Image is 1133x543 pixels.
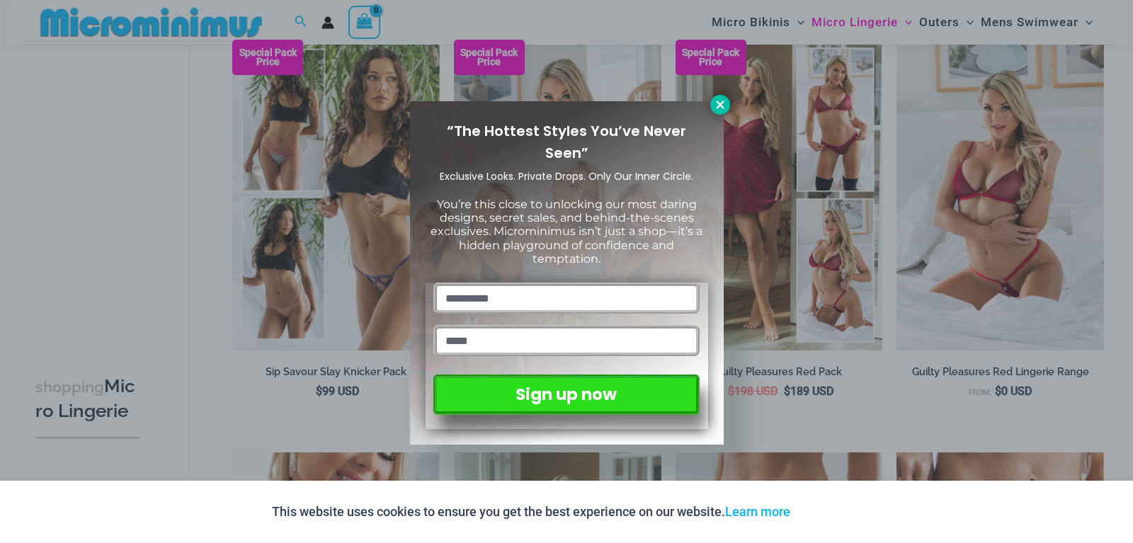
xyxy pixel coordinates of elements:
[431,198,702,265] span: You’re this close to unlocking our most daring designs, secret sales, and behind-the-scenes exclu...
[801,495,861,529] button: Accept
[440,169,693,183] span: Exclusive Looks. Private Drops. Only Our Inner Circle.
[447,121,686,163] span: “The Hottest Styles You’ve Never Seen”
[433,375,699,415] button: Sign up now
[710,95,730,115] button: Close
[272,501,790,522] p: This website uses cookies to ensure you get the best experience on our website.
[725,504,790,519] a: Learn more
